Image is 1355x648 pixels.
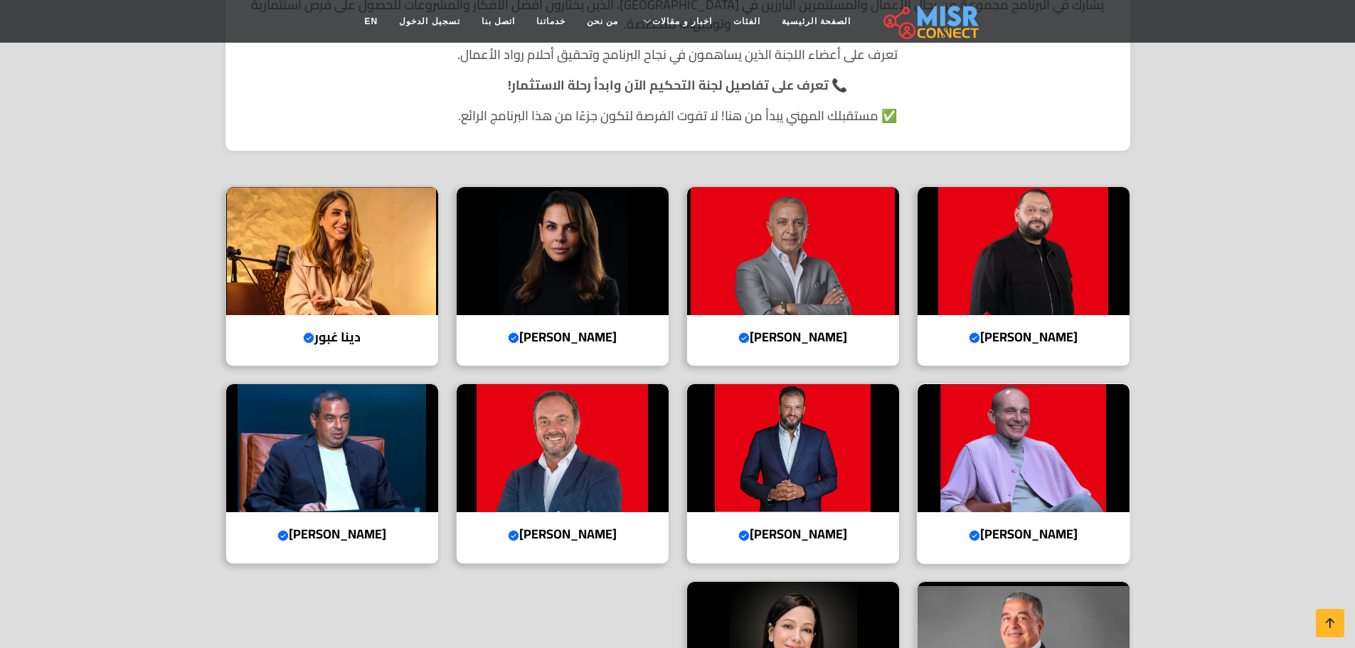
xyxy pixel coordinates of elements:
[508,530,519,541] svg: Verified account
[217,186,447,367] a: دينا غبور دينا غبور
[240,106,1116,125] p: ✅ مستقبلك المهني يبدأ من هنا! لا تفوت الفرصة لتكون جزءًا من هذا البرنامج الرائع.
[303,332,314,344] svg: Verified account
[526,8,576,35] a: خدماتنا
[928,329,1119,345] h4: [PERSON_NAME]
[969,530,980,541] svg: Verified account
[240,45,1116,64] p: تعرف على أعضاء اللجنة الذين يساهمون في نجاح البرنامج وتحقيق أحلام رواد الأعمال.
[918,384,1130,512] img: محمد فاروق
[240,75,1116,95] p: 📞 تعرف على تفاصيل لجنة التحكيم الآن وابدأ رحلة الاستثمار!
[918,187,1130,315] img: عبد الله سلام
[447,383,678,564] a: أحمد طارق خليل [PERSON_NAME]
[277,530,289,541] svg: Verified account
[467,526,658,542] h4: [PERSON_NAME]
[354,8,389,35] a: EN
[217,383,447,564] a: محمد إسماعيل منصور [PERSON_NAME]
[908,186,1139,367] a: عبد الله سلام [PERSON_NAME]
[237,526,427,542] h4: [PERSON_NAME]
[447,186,678,367] a: هيلدا لوقا [PERSON_NAME]
[678,383,908,564] a: أيمن ممدوح [PERSON_NAME]
[508,332,519,344] svg: Verified account
[738,332,750,344] svg: Verified account
[738,530,750,541] svg: Verified account
[908,383,1139,564] a: محمد فاروق [PERSON_NAME]
[723,8,771,35] a: الفئات
[457,187,669,315] img: هيلدا لوقا
[928,526,1119,542] h4: [PERSON_NAME]
[687,187,899,315] img: أحمد السويدي
[698,329,888,345] h4: [PERSON_NAME]
[698,526,888,542] h4: [PERSON_NAME]
[629,8,723,35] a: اخبار و مقالات
[388,8,470,35] a: تسجيل الدخول
[576,8,629,35] a: من نحن
[652,15,712,28] span: اخبار و مقالات
[771,8,861,35] a: الصفحة الرئيسية
[237,329,427,345] h4: دينا غبور
[226,187,438,315] img: دينا غبور
[467,329,658,345] h4: [PERSON_NAME]
[226,384,438,512] img: محمد إسماعيل منصور
[687,384,899,512] img: أيمن ممدوح
[678,186,908,367] a: أحمد السويدي [PERSON_NAME]
[883,4,979,39] img: main.misr_connect
[457,384,669,512] img: أحمد طارق خليل
[969,332,980,344] svg: Verified account
[471,8,526,35] a: اتصل بنا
